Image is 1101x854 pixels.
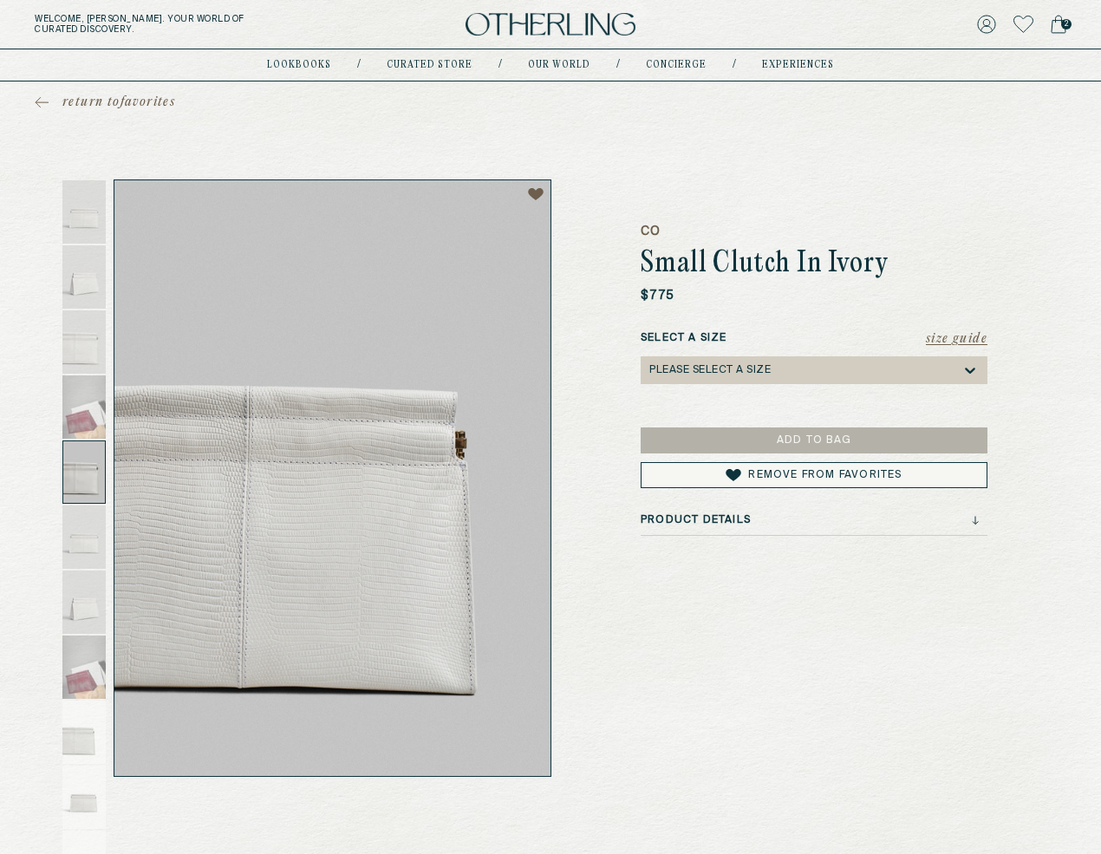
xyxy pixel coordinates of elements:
[762,61,834,69] a: experiences
[641,427,987,453] button: Add to Bag
[641,330,987,346] label: Select a Size
[641,287,675,304] p: $775
[1061,19,1072,29] span: 2
[1051,12,1066,36] a: 2
[641,223,987,240] h5: CO
[641,249,987,280] h1: Small Clutch In Ivory
[926,330,987,348] button: Size Guide
[114,180,551,776] img: Small Clutch in Ivory
[646,61,707,69] a: concierge
[466,13,635,36] img: logo
[35,14,344,35] h5: Welcome, [PERSON_NAME] . Your world of curated discovery.
[357,58,361,72] div: /
[748,470,902,480] span: Remove from Favorites
[62,570,106,634] img: Thumbnail 7
[267,61,331,69] a: lookbooks
[528,61,590,69] a: Our world
[62,505,106,569] img: Thumbnail 6
[62,701,106,764] img: Thumbnail 9
[62,375,106,439] img: Thumbnail 4
[35,94,175,111] a: return tofavorites
[498,58,502,72] div: /
[62,310,106,374] img: Thumbnail 3
[641,514,751,526] h3: Product Details
[733,58,736,72] div: /
[62,94,175,111] span: return to favorites
[387,61,472,69] a: Curated store
[641,462,987,488] button: Remove from Favorites
[62,180,106,244] img: Thumbnail 1
[616,58,620,72] div: /
[62,245,106,309] img: Thumbnail 2
[649,364,771,376] div: Please select a Size
[62,766,106,829] img: Thumbnail 10
[62,636,106,699] img: Thumbnail 8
